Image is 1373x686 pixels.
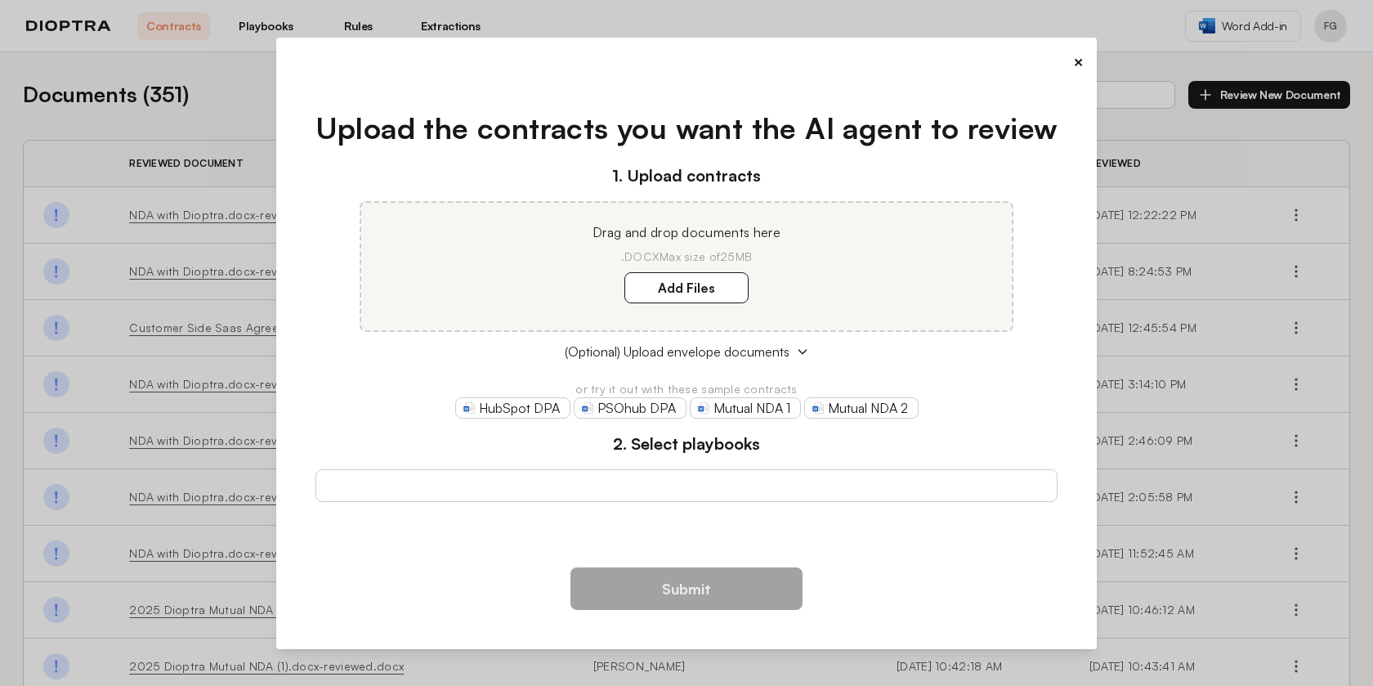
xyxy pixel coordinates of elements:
[804,397,919,419] a: Mutual NDA 2
[315,381,1058,397] p: or try it out with these sample contracts
[624,272,749,303] label: Add Files
[381,222,992,242] p: Drag and drop documents here
[455,397,570,419] a: HubSpot DPA
[315,164,1058,188] h3: 1. Upload contracts
[690,397,801,419] a: Mutual NDA 1
[570,567,803,610] button: Submit
[315,342,1058,361] button: (Optional) Upload envelope documents
[315,432,1058,456] h3: 2. Select playbooks
[1073,51,1084,74] button: ×
[381,249,992,265] p: .DOCX Max size of 25MB
[565,342,789,361] span: (Optional) Upload envelope documents
[315,106,1058,150] h1: Upload the contracts you want the AI agent to review
[574,397,686,419] a: PSOhub DPA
